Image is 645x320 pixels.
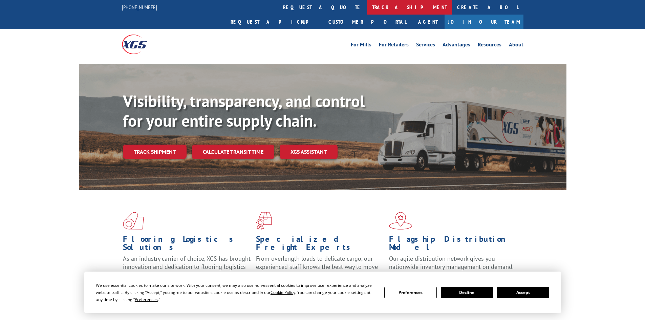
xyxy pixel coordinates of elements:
a: Advantages [443,42,470,49]
span: Cookie Policy [271,290,295,295]
a: Track shipment [123,145,187,159]
img: xgs-icon-flagship-distribution-model-red [389,212,412,230]
a: For Mills [351,42,371,49]
h1: Flooring Logistics Solutions [123,235,251,255]
div: Cookie Consent Prompt [84,272,561,313]
span: Preferences [135,297,158,302]
span: Our agile distribution network gives you nationwide inventory management on demand. [389,255,514,271]
a: About [509,42,523,49]
img: xgs-icon-total-supply-chain-intelligence-red [123,212,144,230]
a: Resources [478,42,501,49]
a: Customer Portal [323,15,411,29]
a: [PHONE_NUMBER] [122,4,157,10]
button: Accept [497,287,549,298]
div: We use essential cookies to make our site work. With your consent, we may also use non-essential ... [96,282,376,303]
button: Preferences [384,287,436,298]
span: As an industry carrier of choice, XGS has brought innovation and dedication to flooring logistics... [123,255,251,279]
a: Join Our Team [445,15,523,29]
a: For Retailers [379,42,409,49]
a: XGS ASSISTANT [280,145,338,159]
a: Services [416,42,435,49]
img: xgs-icon-focused-on-flooring-red [256,212,272,230]
h1: Specialized Freight Experts [256,235,384,255]
button: Decline [441,287,493,298]
a: Agent [411,15,445,29]
a: Request a pickup [225,15,323,29]
a: Calculate transit time [192,145,274,159]
b: Visibility, transparency, and control for your entire supply chain. [123,90,365,131]
h1: Flagship Distribution Model [389,235,517,255]
p: From overlength loads to delicate cargo, our experienced staff knows the best way to move your fr... [256,255,384,285]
